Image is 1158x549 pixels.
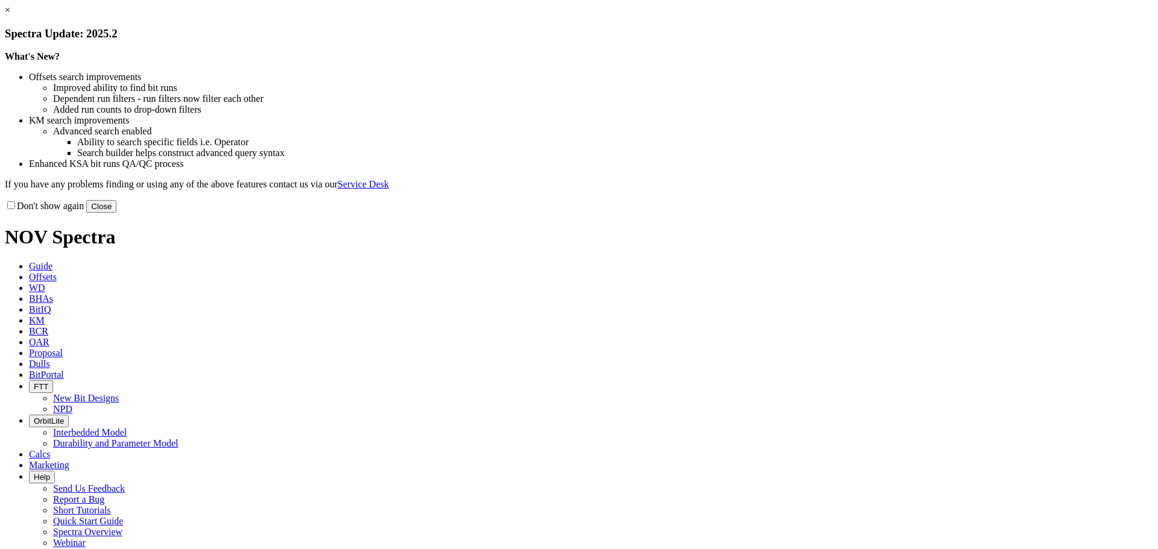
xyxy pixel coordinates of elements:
[53,538,86,548] a: Webinar
[53,438,179,448] a: Durability and Parameter Model
[34,472,50,482] span: Help
[53,404,72,414] a: NPD
[77,148,1153,158] li: Search builder helps construct advanced query syntax
[29,348,63,358] span: Proposal
[86,200,116,213] button: Close
[53,104,1153,115] li: Added run counts to drop-down filters
[53,393,119,403] a: New Bit Designs
[29,72,1153,83] li: Offsets search improvements
[29,283,45,293] span: WD
[53,505,111,515] a: Short Tutorials
[29,272,57,282] span: Offsets
[53,83,1153,93] li: Improved ability to find bit runs
[29,369,64,380] span: BitPortal
[29,315,45,325] span: KM
[53,126,1153,137] li: Advanced search enabled
[5,51,60,61] strong: What's New?
[5,226,1153,248] h1: NOV Spectra
[29,115,1153,126] li: KM search improvements
[29,293,53,304] span: BHAs
[53,494,104,504] a: Report a Bug
[5,27,1153,40] h3: Spectra Update: 2025.2
[29,337,49,347] span: OAR
[7,201,15,209] input: Don't show again
[5,5,10,15] a: ×
[29,449,51,459] span: Calcs
[53,93,1153,104] li: Dependent run filters - run filters now filter each other
[29,261,52,271] span: Guide
[53,483,125,494] a: Send Us Feedback
[53,427,127,438] a: Interbedded Model
[53,527,122,537] a: Spectra Overview
[34,416,64,425] span: OrbitLite
[338,179,389,189] a: Service Desk
[77,137,1153,148] li: Ability to search specific fields i.e. Operator
[53,516,123,526] a: Quick Start Guide
[29,304,51,315] span: BitIQ
[5,179,1153,190] p: If you have any problems finding or using any of the above features contact us via our
[29,158,1153,169] li: Enhanced KSA bit runs QA/QC process
[29,326,48,336] span: BCR
[29,460,69,470] span: Marketing
[5,201,84,211] label: Don't show again
[34,382,48,391] span: FTT
[29,359,50,369] span: Dulls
